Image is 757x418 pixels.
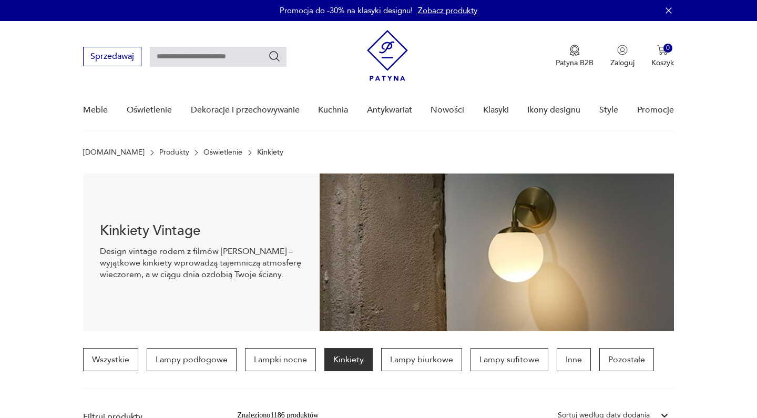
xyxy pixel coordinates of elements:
[418,5,477,16] a: Zobacz produkty
[657,45,668,55] img: Ikona koszyka
[599,90,618,130] a: Style
[470,348,548,371] a: Lampy sufitowe
[83,90,108,130] a: Meble
[83,54,141,61] a: Sprzedawaj
[83,47,141,66] button: Sprzedawaj
[367,30,408,81] img: Patyna - sklep z meblami i dekoracjami vintage
[569,45,580,56] img: Ikona medalu
[599,348,654,371] a: Pozostałe
[318,90,348,130] a: Kuchnia
[159,148,189,157] a: Produkty
[100,246,302,280] p: Design vintage rodem z filmów [PERSON_NAME] – wyjątkowe kinkiety wprowadzą tajemniczą atmosferę w...
[280,5,413,16] p: Promocja do -30% na klasyki designu!
[651,45,674,68] button: 0Koszyk
[431,90,464,130] a: Nowości
[100,225,302,237] h1: Kinkiety Vintage
[381,348,462,371] a: Lampy biurkowe
[483,90,509,130] a: Klasyki
[127,90,172,130] a: Oświetlenie
[617,45,628,55] img: Ikonka użytkownika
[556,45,594,68] a: Ikona medaluPatyna B2B
[637,90,674,130] a: Promocje
[556,45,594,68] button: Patyna B2B
[610,58,635,68] p: Zaloguj
[557,348,591,371] a: Inne
[83,148,145,157] a: [DOMAIN_NAME]
[203,148,242,157] a: Oświetlenie
[320,174,674,331] img: Kinkiety vintage
[268,50,281,63] button: Szukaj
[651,58,674,68] p: Koszyk
[147,348,237,371] a: Lampy podłogowe
[556,58,594,68] p: Patyna B2B
[324,348,373,371] a: Kinkiety
[245,348,316,371] a: Lampki nocne
[527,90,580,130] a: Ikony designu
[83,348,138,371] a: Wszystkie
[663,44,672,53] div: 0
[610,45,635,68] button: Zaloguj
[257,148,283,157] p: Kinkiety
[367,90,412,130] a: Antykwariat
[191,90,300,130] a: Dekoracje i przechowywanie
